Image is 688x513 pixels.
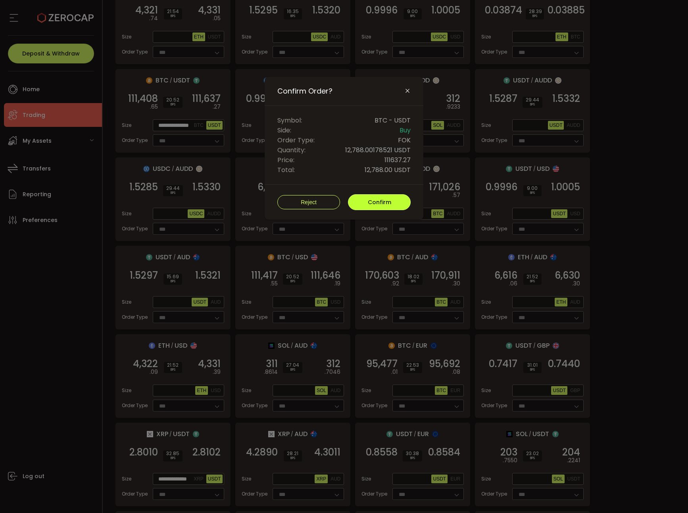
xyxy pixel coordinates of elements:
[404,88,411,95] button: Close
[277,195,340,209] button: Reject
[277,145,306,155] span: Quantity:
[277,125,291,135] span: Side:
[398,135,411,145] span: FOK
[277,165,295,175] span: Total:
[365,165,411,175] span: 12,788.00 USDT
[348,194,411,210] button: Confirm
[277,115,302,125] span: Symbol:
[265,77,423,220] div: Confirm Order?
[277,135,315,145] span: Order Type:
[345,145,411,155] span: 12,788.00178521 USDT
[594,427,688,513] iframe: Chat Widget
[368,198,391,206] span: Confirm
[384,155,411,165] span: 111637.27
[277,86,332,96] span: Confirm Order?
[301,199,317,205] span: Reject
[375,115,411,125] span: BTC - USDT
[277,155,294,165] span: Price:
[400,125,411,135] span: Buy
